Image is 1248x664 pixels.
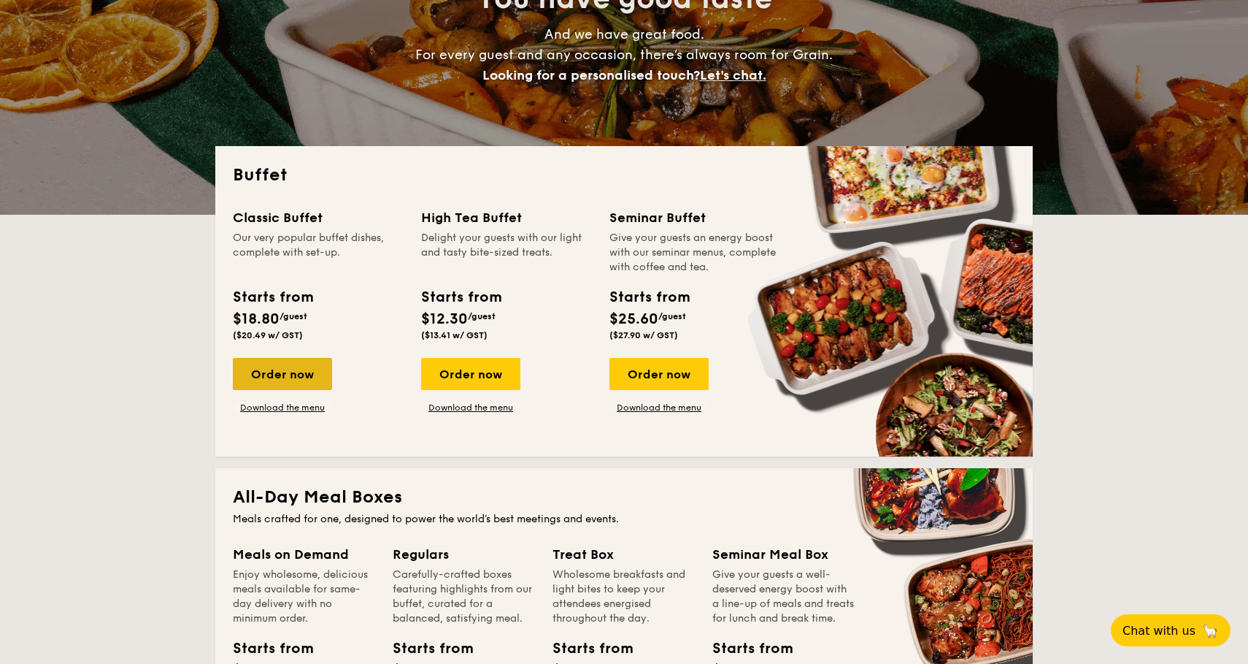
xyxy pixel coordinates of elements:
span: And we have great food. For every guest and any occasion, there’s always room for Grain. [415,26,833,83]
div: Meals crafted for one, designed to power the world's best meetings and events. [233,512,1015,527]
span: Looking for a personalised touch? [482,67,700,83]
div: Starts from [712,638,778,660]
div: Our very popular buffet dishes, complete with set-up. [233,231,404,275]
div: Give your guests a well-deserved energy boost with a line-up of meals and treats for lunch and br... [712,568,855,626]
span: $25.60 [609,310,658,328]
div: Meals on Demand [233,544,375,565]
a: Download the menu [609,402,709,413]
div: Starts from [393,638,458,660]
div: Starts from [233,638,298,660]
span: ($13.41 w/ GST) [421,330,488,340]
span: /guest [658,311,686,321]
span: Let's chat. [700,67,766,83]
div: Wholesome breakfasts and light bites to keep your attendees energised throughout the day. [552,568,695,626]
a: Download the menu [233,402,332,413]
div: Delight your guests with our light and tasty bite-sized treats. [421,231,592,275]
div: Enjoy wholesome, delicious meals available for same-day delivery with no minimum order. [233,568,375,626]
span: /guest [468,311,496,321]
span: /guest [280,311,307,321]
div: Starts from [552,638,618,660]
div: Treat Box [552,544,695,565]
div: Order now [233,358,332,390]
div: Give your guests an energy boost with our seminar menus, complete with coffee and tea. [609,231,780,275]
div: Starts from [609,286,689,308]
span: ($27.90 w/ GST) [609,330,678,340]
div: Regulars [393,544,535,565]
div: Carefully-crafted boxes featuring highlights from our buffet, curated for a balanced, satisfying ... [393,568,535,626]
button: Chat with us🦙 [1111,614,1230,646]
div: Starts from [233,286,312,308]
div: Seminar Buffet [609,207,780,228]
span: $18.80 [233,310,280,328]
span: Chat with us [1122,624,1195,638]
h2: Buffet [233,164,1015,187]
span: $12.30 [421,310,468,328]
div: Classic Buffet [233,207,404,228]
div: Starts from [421,286,501,308]
div: Seminar Meal Box [712,544,855,565]
div: Order now [421,358,520,390]
div: Order now [609,358,709,390]
span: 🦙 [1201,622,1219,639]
h2: All-Day Meal Boxes [233,486,1015,509]
div: High Tea Buffet [421,207,592,228]
a: Download the menu [421,402,520,413]
span: ($20.49 w/ GST) [233,330,303,340]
